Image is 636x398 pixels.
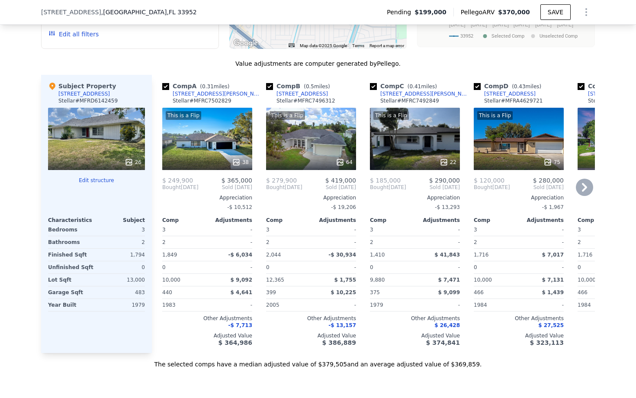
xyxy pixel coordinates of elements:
[542,277,564,283] span: $ 7,131
[510,184,564,191] span: Sold [DATE]
[228,322,252,328] span: -$ 7,713
[491,33,524,39] text: Selected Comp
[162,252,177,258] span: 1,849
[370,177,401,184] span: $ 185,000
[474,177,504,184] span: $ 120,000
[519,217,564,224] div: Adjustments
[209,236,252,248] div: -
[98,261,145,273] div: 0
[474,277,492,283] span: 10,000
[578,299,621,311] div: 1984
[209,224,252,236] div: -
[370,289,380,295] span: 375
[474,184,492,191] span: Bought
[300,43,347,48] span: Map data ©2025 Google
[370,227,373,233] span: 3
[266,289,276,295] span: 399
[370,217,415,224] div: Comp
[302,184,356,191] span: Sold [DATE]
[276,97,335,104] div: Stellar # MFRC7496312
[173,90,263,97] div: [STREET_ADDRESS][PERSON_NAME]
[370,184,406,191] div: [DATE]
[125,158,141,167] div: 26
[306,83,314,90] span: 0.5
[96,217,145,224] div: Subject
[414,8,446,16] span: $199,000
[435,204,460,210] span: -$ 13,293
[48,82,116,90] div: Subject Property
[266,184,285,191] span: Bought
[266,299,309,311] div: 2005
[474,184,510,191] div: [DATE]
[162,264,166,270] span: 0
[101,8,197,16] span: , [GEOGRAPHIC_DATA]
[231,289,252,295] span: $ 4,641
[380,97,439,104] div: Stellar # MFRC7492849
[461,8,498,16] span: Pellego ARV
[578,277,596,283] span: 10,000
[474,315,564,322] div: Other Adjustments
[474,217,519,224] div: Comp
[199,184,252,191] span: Sold [DATE]
[474,90,536,97] a: [STREET_ADDRESS]
[266,236,309,248] div: 2
[542,289,564,295] span: $ 1,439
[417,236,460,248] div: -
[434,322,460,328] span: $ 26,428
[406,184,460,191] span: Sold [DATE]
[334,277,356,283] span: $ 1,755
[370,194,460,201] div: Appreciation
[313,224,356,236] div: -
[266,227,270,233] span: 3
[313,236,356,248] div: -
[542,204,564,210] span: -$ 1,967
[540,33,578,39] text: Unselected Comp
[471,22,487,28] text: [DATE]
[484,97,543,104] div: Stellar # MFRA4629721
[387,8,414,16] span: Pending
[162,277,180,283] span: 10,000
[98,286,145,298] div: 483
[352,43,364,48] a: Terms
[370,277,385,283] span: 9,880
[520,236,564,248] div: -
[474,194,564,201] div: Appreciation
[162,184,181,191] span: Bought
[535,22,552,28] text: [DATE]
[162,90,263,97] a: [STREET_ADDRESS][PERSON_NAME]
[162,227,166,233] span: 3
[328,252,356,258] span: -$ 30,934
[289,43,295,47] button: Keyboard shortcuts
[162,194,252,201] div: Appreciation
[370,184,389,191] span: Bought
[41,59,595,68] div: Value adjustments are computer generated by Pellego .
[370,252,385,258] span: 1,410
[266,82,334,90] div: Comp B
[438,277,460,283] span: $ 7,471
[514,83,526,90] span: 0.43
[370,264,373,270] span: 0
[313,261,356,273] div: -
[440,158,456,167] div: 22
[492,22,509,28] text: [DATE]
[162,332,252,339] div: Adjusted Value
[542,252,564,258] span: $ 7,017
[48,286,95,298] div: Garage Sqft
[578,236,621,248] div: 2
[474,236,517,248] div: 2
[266,264,270,270] span: 0
[218,339,252,346] span: $ 364,986
[474,299,517,311] div: 1984
[578,3,595,21] button: Show Options
[300,83,333,90] span: ( miles)
[48,261,95,273] div: Unfinished Sqft
[520,299,564,311] div: -
[162,315,252,322] div: Other Adjustments
[370,315,460,322] div: Other Adjustments
[162,289,172,295] span: 440
[474,252,488,258] span: 1,716
[48,274,95,286] div: Lot Sqft
[98,299,145,311] div: 1979
[417,299,460,311] div: -
[370,332,460,339] div: Adjusted Value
